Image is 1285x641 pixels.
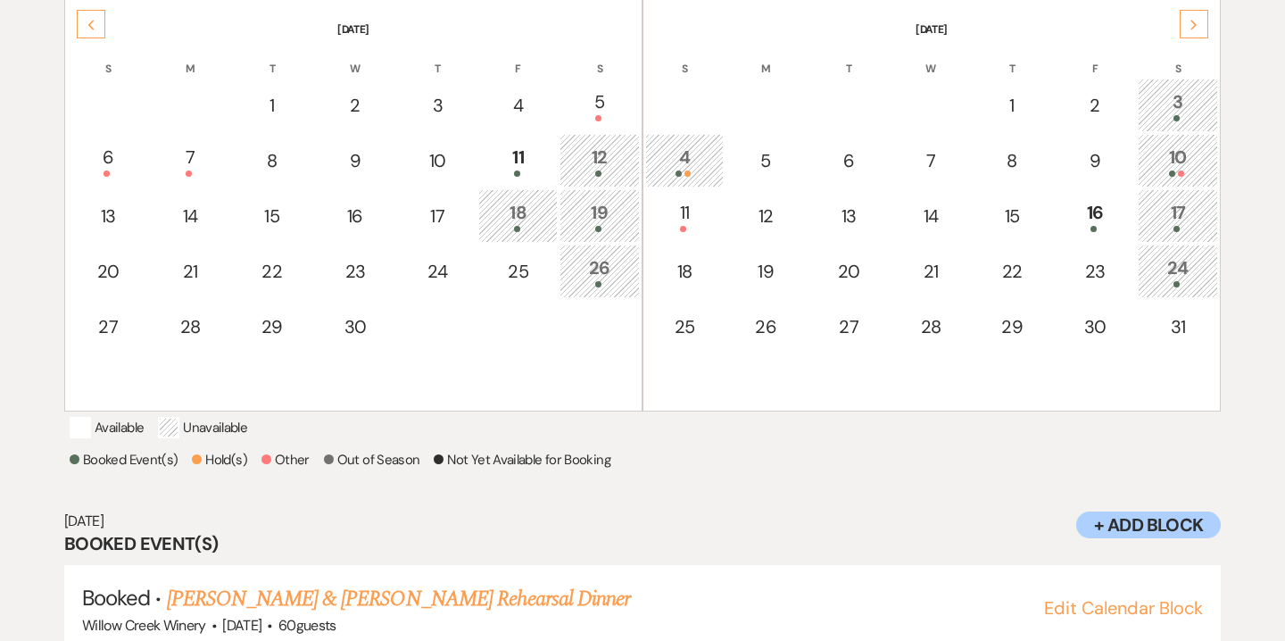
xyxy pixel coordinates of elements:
th: F [1054,39,1136,77]
div: 17 [1148,199,1208,232]
div: 23 [1064,258,1126,285]
div: 26 [569,254,630,287]
div: 22 [242,258,303,285]
div: 8 [242,147,303,174]
div: 29 [982,313,1042,340]
div: 13 [77,203,139,229]
div: 4 [488,92,547,119]
p: Out of Season [324,449,420,470]
div: 7 [161,144,220,177]
span: Booked [82,584,150,612]
div: 14 [161,203,220,229]
div: 2 [324,92,386,119]
div: 18 [488,199,547,232]
div: 26 [735,313,796,340]
th: W [891,39,970,77]
th: S [67,39,149,77]
h3: Booked Event(s) [64,531,1221,556]
p: Unavailable [158,417,247,438]
div: 5 [735,147,796,174]
div: 8 [982,147,1042,174]
th: F [478,39,557,77]
button: + Add Block [1076,512,1221,538]
div: 5 [569,88,630,121]
th: W [314,39,396,77]
th: S [1138,39,1218,77]
div: 20 [817,258,880,285]
p: Available [70,417,144,438]
div: 30 [1064,313,1126,340]
div: 17 [408,203,467,229]
div: 3 [1148,88,1208,121]
div: 10 [1148,144,1208,177]
div: 12 [569,144,630,177]
div: 16 [324,203,386,229]
div: 24 [408,258,467,285]
div: 6 [817,147,880,174]
div: 16 [1064,199,1126,232]
span: [DATE] [222,616,261,635]
a: [PERSON_NAME] & [PERSON_NAME] Rehearsal Dinner [167,583,631,615]
div: 21 [901,258,960,285]
div: 22 [982,258,1042,285]
div: 13 [817,203,880,229]
th: T [972,39,1052,77]
p: Hold(s) [192,449,247,470]
th: T [808,39,890,77]
div: 10 [408,147,467,174]
div: 15 [242,203,303,229]
p: Not Yet Available for Booking [434,449,609,470]
th: T [232,39,312,77]
div: 28 [161,313,220,340]
th: M [725,39,806,77]
div: 3 [408,92,467,119]
th: M [151,39,229,77]
div: 9 [1064,147,1126,174]
div: 23 [324,258,386,285]
button: Edit Calendar Block [1044,599,1203,617]
th: S [645,39,724,77]
div: 14 [901,203,960,229]
div: 6 [77,144,139,177]
div: 11 [655,199,714,232]
div: 19 [569,199,630,232]
div: 31 [1148,313,1208,340]
div: 21 [161,258,220,285]
div: 25 [655,313,714,340]
div: 28 [901,313,960,340]
th: T [398,39,477,77]
div: 18 [655,258,714,285]
div: 20 [77,258,139,285]
div: 4 [655,144,714,177]
p: Booked Event(s) [70,449,178,470]
span: 60 guests [278,616,336,635]
p: Other [261,449,310,470]
div: 12 [735,203,796,229]
div: 27 [77,313,139,340]
h6: [DATE] [64,512,1221,531]
th: S [560,39,640,77]
div: 24 [1148,254,1208,287]
span: Willow Creek Winery [82,616,206,635]
div: 7 [901,147,960,174]
div: 19 [735,258,796,285]
div: 9 [324,147,386,174]
div: 30 [324,313,386,340]
div: 2 [1064,92,1126,119]
div: 27 [817,313,880,340]
div: 1 [242,92,303,119]
div: 11 [488,144,547,177]
div: 15 [982,203,1042,229]
div: 25 [488,258,547,285]
div: 29 [242,313,303,340]
div: 1 [982,92,1042,119]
